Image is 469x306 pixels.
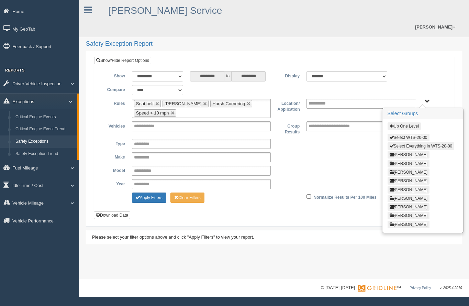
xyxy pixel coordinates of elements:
[12,111,77,123] a: Critical Engine Events
[12,123,77,135] a: Critical Engine Event Trend
[388,221,430,228] button: [PERSON_NAME]
[99,121,129,130] label: Vehicles
[136,110,169,116] span: Speed > 10 mph
[165,101,201,106] span: [PERSON_NAME]
[321,284,462,292] div: © [DATE]-[DATE] - ™
[99,139,129,147] label: Type
[108,5,222,16] a: [PERSON_NAME] Service
[440,286,462,290] span: v. 2025.4.2019
[274,121,303,135] label: Group Results
[358,285,397,292] img: Gridline
[136,101,154,106] span: Seat belt
[388,212,430,219] button: [PERSON_NAME]
[99,166,129,174] label: Model
[388,160,430,167] button: [PERSON_NAME]
[383,108,463,119] h3: Select Groups
[388,186,430,194] button: [PERSON_NAME]
[99,99,129,107] label: Rules
[224,71,231,81] span: to
[388,134,429,141] button: Select WTS-20-00
[274,71,303,79] label: Display
[388,151,430,159] button: [PERSON_NAME]
[99,179,129,187] label: Year
[99,71,129,79] label: Show
[388,122,421,130] button: Up One Level
[12,135,77,148] a: Safety Exceptions
[94,211,130,219] button: Download Data
[313,193,376,201] label: Normalize Results Per 100 Miles
[212,101,245,106] span: Harsh Cornering
[274,99,303,113] label: Location/ Application
[99,152,129,161] label: Make
[388,177,430,185] button: [PERSON_NAME]
[388,195,430,202] button: [PERSON_NAME]
[412,17,459,37] a: [PERSON_NAME]
[12,148,77,160] a: Safety Exception Trend
[410,286,431,290] a: Privacy Policy
[388,142,455,150] button: Select Everything in WTS-20-00
[94,57,151,64] a: Show/Hide Report Options
[170,193,204,203] button: Change Filter Options
[388,203,430,211] button: [PERSON_NAME]
[388,168,430,176] button: [PERSON_NAME]
[92,234,254,240] span: Please select your filter options above and click "Apply Filters" to view your report.
[132,193,166,203] button: Change Filter Options
[99,85,129,93] label: Compare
